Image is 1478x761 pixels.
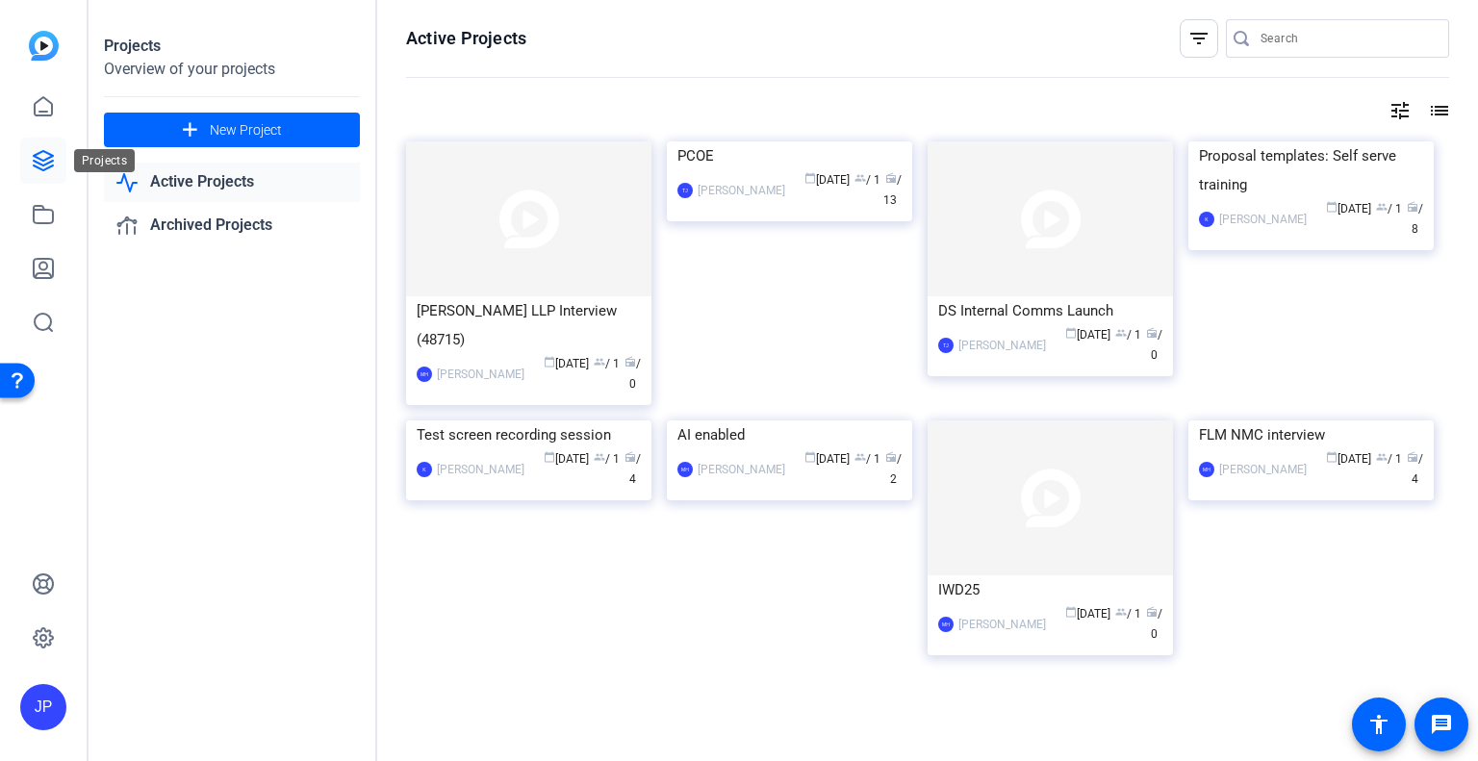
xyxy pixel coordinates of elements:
div: TJ [938,338,954,353]
span: radio [624,356,636,368]
span: New Project [210,120,282,140]
span: / 13 [883,173,902,207]
span: / 4 [1407,452,1423,486]
span: radio [1407,451,1418,463]
div: K [1199,212,1214,227]
span: [DATE] [1065,328,1110,342]
span: group [1115,606,1127,618]
div: PCOE [677,141,902,170]
div: [PERSON_NAME] [698,181,785,200]
span: radio [624,451,636,463]
span: [DATE] [1326,452,1371,466]
span: / 8 [1407,202,1423,236]
span: group [854,172,866,184]
span: / 1 [594,357,620,370]
span: / 1 [1115,328,1141,342]
span: / 1 [1115,607,1141,621]
div: JP [20,684,66,730]
span: [DATE] [804,173,850,187]
span: calendar_today [1065,327,1077,339]
mat-icon: message [1430,713,1453,736]
div: Projects [104,35,360,58]
div: [PERSON_NAME] [958,615,1046,634]
span: group [594,356,605,368]
h1: Active Projects [406,27,526,50]
div: [PERSON_NAME] LLP Interview (48715) [417,296,641,354]
div: FLM NMC interview [1199,420,1423,449]
span: [DATE] [1065,607,1110,621]
span: calendar_today [544,356,555,368]
mat-icon: list [1426,99,1449,122]
button: New Project [104,113,360,147]
span: radio [1146,606,1158,618]
div: [PERSON_NAME] [698,460,785,479]
span: [DATE] [544,357,589,370]
a: Active Projects [104,163,360,202]
span: / 2 [885,452,902,486]
div: MH [417,367,432,382]
span: / 1 [854,452,880,466]
span: calendar_today [1326,201,1338,213]
span: radio [885,451,897,463]
div: [PERSON_NAME] [1219,210,1307,229]
div: [PERSON_NAME] [437,460,524,479]
span: [DATE] [804,452,850,466]
a: Archived Projects [104,206,360,245]
span: calendar_today [1326,451,1338,463]
span: group [594,451,605,463]
span: group [854,451,866,463]
span: radio [885,172,897,184]
span: group [1376,201,1388,213]
div: Projects [74,149,135,172]
div: Test screen recording session [417,420,641,449]
span: calendar_today [804,172,816,184]
div: MH [938,617,954,632]
img: blue-gradient.svg [29,31,59,61]
mat-icon: add [178,118,202,142]
div: [PERSON_NAME] [958,336,1046,355]
span: / 0 [624,357,641,391]
div: TJ [677,183,693,198]
mat-icon: filter_list [1187,27,1210,50]
span: radio [1407,201,1418,213]
span: / 1 [1376,452,1402,466]
mat-icon: accessibility [1367,713,1390,736]
span: / 1 [854,173,880,187]
div: [PERSON_NAME] [1219,460,1307,479]
div: MH [677,462,693,477]
span: calendar_today [544,451,555,463]
span: group [1115,327,1127,339]
div: MH [1199,462,1214,477]
span: / 0 [1146,328,1162,362]
div: [PERSON_NAME] [437,365,524,384]
div: DS Internal Comms Launch [938,296,1162,325]
span: group [1376,451,1388,463]
div: AI enabled [677,420,902,449]
span: radio [1146,327,1158,339]
span: calendar_today [1065,606,1077,618]
div: Overview of your projects [104,58,360,81]
span: / 4 [624,452,641,486]
span: / 1 [594,452,620,466]
span: [DATE] [1326,202,1371,216]
span: / 0 [1146,607,1162,641]
div: Proposal templates: Self serve training [1199,141,1423,199]
div: IWD25 [938,575,1162,604]
mat-icon: tune [1389,99,1412,122]
div: K [417,462,432,477]
input: Search [1261,27,1434,50]
span: [DATE] [544,452,589,466]
span: calendar_today [804,451,816,463]
span: / 1 [1376,202,1402,216]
